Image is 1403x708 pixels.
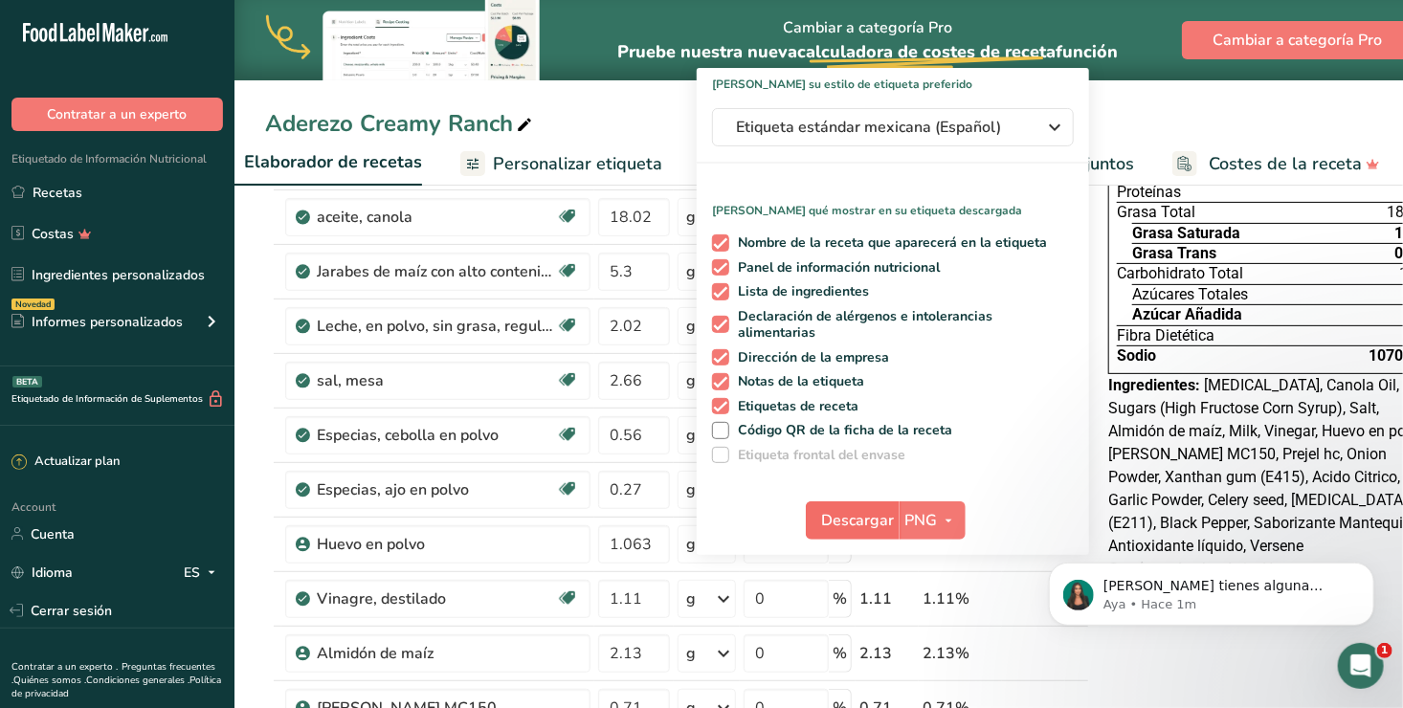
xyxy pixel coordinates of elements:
span: Grasa Total [1117,205,1195,220]
div: Leche, en polvo, sin grasa, regular, sin vitamina A ni vitamina D añadidas [317,315,556,338]
a: Preguntas frecuentes . [11,660,215,687]
div: g [686,478,696,501]
button: Descargar [806,501,900,540]
div: g [686,260,696,283]
a: Condiciones generales . [86,674,189,687]
button: PNG [900,501,966,540]
span: Ingredientes: [1108,376,1200,394]
div: Vinagre, destilado [317,587,556,610]
span: Lista de ingredientes [729,283,870,300]
span: Grasa Saturada [1132,226,1240,241]
div: g [686,533,696,556]
span: 1 [1377,643,1392,658]
span: Descargar [822,509,895,532]
div: 1.11 [859,587,915,610]
div: 2.13% [923,642,998,665]
button: Contratar a un experto [11,98,223,131]
button: Etiqueta estándar mexicana (Español) [712,108,1074,146]
div: 1.11% [923,587,998,610]
span: Nombre de la receta que aparecerá en la etiqueta [729,234,1048,252]
a: Contratar a un experto . [11,660,118,674]
div: Huevo en polvo [317,533,556,556]
div: aceite, canola [317,206,556,229]
iframe: Intercom notifications mensaje [1020,522,1403,656]
div: Aderezo Creamy Ranch [265,106,536,141]
span: Personalizar etiqueta [493,151,662,177]
span: Fibra Dietética [1117,328,1214,343]
div: g [686,642,696,665]
span: Etiqueta estándar mexicana (Español) [736,116,1023,139]
div: Especias, cebolla en polvo [317,424,556,447]
div: sal, mesa [317,369,556,392]
div: 2.13 [859,642,915,665]
span: Código QR de la ficha de la receta [729,422,953,439]
span: Costes de la receta [1209,151,1362,177]
div: g [686,424,696,447]
span: Notas de la etiqueta [729,373,865,390]
span: Etiquetas de receta [729,398,859,415]
div: Especias, ajo en polvo [317,478,556,501]
span: PNG [905,509,938,532]
a: Costes de la receta [1172,143,1380,186]
a: Elaborador de recetas [208,141,422,187]
span: Declaración de alérgenos e intolerancias alimentarias [729,308,1068,342]
span: Etiqueta frontal del envase [729,447,906,464]
div: Almidón de maíz [317,642,556,665]
span: Dirección de la empresa [729,349,890,366]
a: Quiénes somos . [13,674,86,687]
div: BETA [12,376,42,387]
div: Jarabes de maíz con alto contenido de fructosa. [317,260,556,283]
a: Política de privacidad [11,674,221,700]
span: Sodio [1117,348,1156,364]
span: calculadora de costes de receta [797,40,1056,63]
div: g [686,315,696,338]
div: g [686,587,696,610]
div: g [686,369,696,392]
p: [PERSON_NAME] qué mostrar en su etiqueta descargada [697,187,1089,219]
div: ES [184,561,223,584]
span: Cambiar a categoría Pro [1214,29,1383,52]
div: Actualizar plan [11,453,120,472]
div: Informes personalizados [11,312,183,332]
span: Carbohidrato Total [1117,266,1243,281]
span: Elaborador de recetas [244,149,422,175]
div: g [686,206,696,229]
span: Azúcares Totales [1132,287,1248,302]
div: Cambiar a categoría Pro [617,1,1118,80]
span: Panel de información nutricional [729,259,941,277]
h1: [PERSON_NAME] su estilo de etiqueta preferido [697,68,1089,93]
span: Grasa Trans [1132,246,1216,261]
span: Pruebe nuestra nueva función [617,40,1118,63]
a: Idioma [11,556,73,589]
iframe: Intercom live chat [1338,643,1384,689]
span: Azúcar Añadida [1132,307,1242,322]
span: Proteínas [1117,185,1181,200]
a: Personalizar etiqueta [460,143,662,186]
div: Novedad [11,299,55,310]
